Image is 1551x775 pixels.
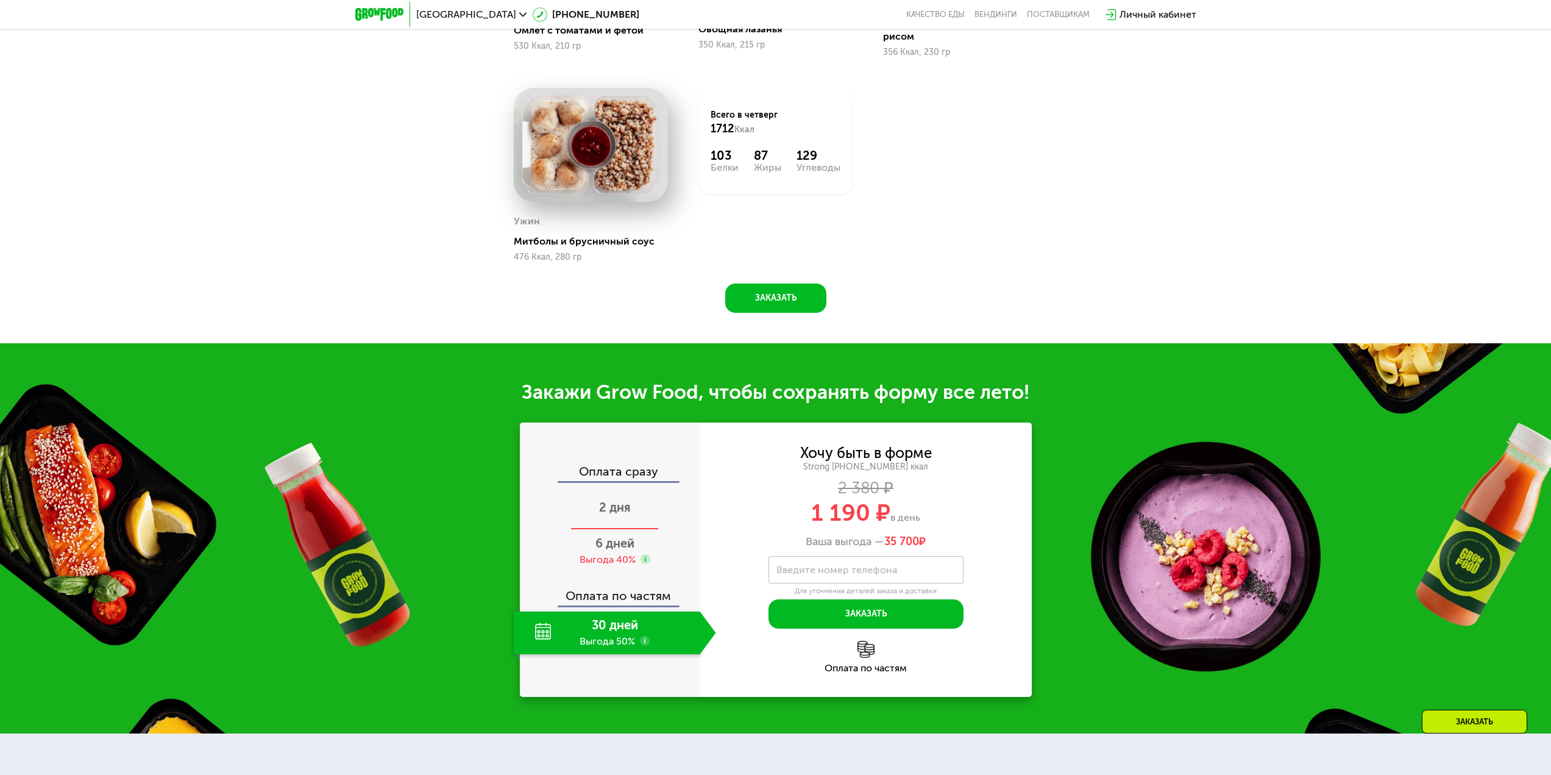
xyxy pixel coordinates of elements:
[734,124,754,135] span: Ккал
[514,41,668,51] div: 530 Ккал, 210 гр
[1422,710,1527,734] div: Заказать
[711,148,739,163] div: 103
[811,499,890,527] span: 1 190 ₽
[884,535,926,549] span: ₽
[768,587,964,596] div: Для уточнения деталей заказа и доставки
[884,535,919,548] span: 35 700
[514,235,678,248] div: Митболы и брусничный соус
[533,7,639,22] a: [PHONE_NUMBER]
[754,163,781,173] div: Жиры
[514,24,678,37] div: Омлет с томатами и фетой
[599,500,631,515] span: 2 дня
[700,482,1032,495] div: 2 380 ₽
[974,10,1017,20] a: Вендинги
[776,566,897,573] label: Введите номер телефона
[700,663,1032,673] div: Оплата по частям
[711,122,734,135] span: 1712
[797,163,840,173] div: Углеводы
[906,10,965,20] a: Качество еды
[580,553,636,566] div: Выгода 40%
[521,577,700,605] div: Оплата по частям
[725,284,826,313] button: Заказать
[700,535,1032,549] div: Ваша выгода —
[700,462,1032,473] div: Strong [PHONE_NUMBER] ккал
[890,512,920,523] span: в день
[416,10,516,20] span: [GEOGRAPHIC_DATA]
[698,40,853,50] div: 350 Ккал, 215 гр
[1027,10,1090,20] div: поставщикам
[1120,7,1196,22] div: Личный кабинет
[711,163,739,173] div: Белки
[595,536,634,551] span: 6 дней
[698,23,862,35] div: Овощная лазанья
[883,18,1047,43] div: [PERSON_NAME] с аджикой и рисом
[800,446,932,460] div: Хочу быть в форме
[711,109,840,136] div: Всего в четверг
[857,641,875,658] img: l6xcnZfty9opOoJh.png
[521,465,700,481] div: Оплата сразу
[514,252,668,262] div: 476 Ккал, 280 гр
[883,48,1037,57] div: 356 Ккал, 230 гр
[797,148,840,163] div: 129
[514,212,540,230] div: Ужин
[768,599,964,629] button: Заказать
[754,148,781,163] div: 87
